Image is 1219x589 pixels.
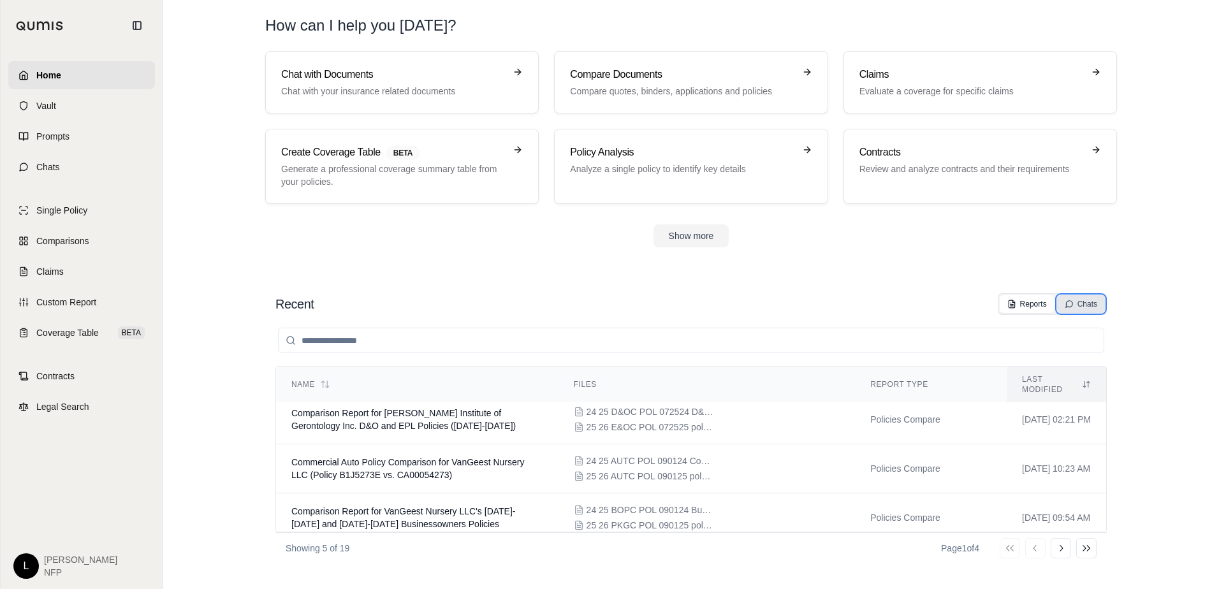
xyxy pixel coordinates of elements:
[859,85,1083,98] p: Evaluate a coverage for specific claims
[1000,295,1055,313] button: Reports
[855,367,1007,403] th: Report Type
[855,395,1007,444] td: Policies Compare
[570,163,794,175] p: Analyze a single policy to identify key details
[8,393,155,421] a: Legal Search
[554,51,828,113] a: Compare DocumentsCompare quotes, binders, applications and policies
[1022,374,1091,395] div: Last modified
[1007,493,1106,542] td: [DATE] 09:54 AM
[1007,299,1047,309] div: Reports
[36,161,60,173] span: Chats
[554,129,828,204] a: Policy AnalysisAnalyze a single policy to identify key details
[291,379,543,389] div: Name
[587,519,714,532] span: 25 26 PKGC POL 090125 pol#CP00164183.pdf
[291,457,524,480] span: Commercial Auto Policy Comparison for VanGeest Nursery LLC (Policy B1J5273E vs. CA00054273)
[265,51,539,113] a: Chat with DocumentsChat with your insurance related documents
[843,129,1117,204] a: ContractsReview and analyze contracts and their requirements
[281,67,505,82] h3: Chat with Documents
[570,85,794,98] p: Compare quotes, binders, applications and policies
[36,69,61,82] span: Home
[558,367,856,403] th: Files
[8,196,155,224] a: Single Policy
[8,362,155,390] a: Contracts
[1057,295,1105,313] button: Chats
[275,295,314,313] h2: Recent
[281,85,505,98] p: Chat with your insurance related documents
[36,204,87,217] span: Single Policy
[1065,299,1097,309] div: Chats
[281,145,505,160] h3: Create Coverage Table
[855,444,1007,493] td: Policies Compare
[16,21,64,31] img: Qumis Logo
[36,400,89,413] span: Legal Search
[8,122,155,150] a: Prompts
[8,153,155,181] a: Chats
[286,542,349,555] p: Showing 5 of 19
[8,258,155,286] a: Claims
[1007,395,1106,444] td: [DATE] 02:21 PM
[36,235,89,247] span: Comparisons
[291,506,516,529] span: Comparison Report for VanGeest Nursery LLC's 2024-2025 and 2025-2026 Businessowners Policies
[8,288,155,316] a: Custom Report
[265,129,539,204] a: Create Coverage TableBETAGenerate a professional coverage summary table from your policies.
[265,15,1117,36] h1: How can I help you [DATE]?
[8,92,155,120] a: Vault
[36,99,56,112] span: Vault
[36,326,99,339] span: Coverage Table
[36,130,69,143] span: Prompts
[587,405,714,418] span: 24 25 D&OC POL 072524 D&O Renewal.pdf
[570,67,794,82] h3: Compare Documents
[13,553,39,579] div: L
[587,470,714,483] span: 25 26 AUTC POL 090125 pol#CA00054273.pdf
[281,163,505,188] p: Generate a professional coverage summary table from your policies.
[843,51,1117,113] a: ClaimsEvaluate a coverage for specific claims
[127,15,147,36] button: Collapse sidebar
[8,319,155,347] a: Coverage TableBETA
[587,421,714,433] span: 25 26 E&OC POL 072525 pol#NDO2551086L.pdf
[291,408,516,431] span: Comparison Report for Avila Institute of Gerontology Inc. D&O and EPL Policies (2024-2026)
[36,296,96,309] span: Custom Report
[859,163,1083,175] p: Review and analyze contracts and their requirements
[859,67,1083,82] h3: Claims
[118,326,145,339] span: BETA
[36,265,64,278] span: Claims
[941,542,979,555] div: Page 1 of 4
[8,227,155,255] a: Comparisons
[859,145,1083,160] h3: Contracts
[36,370,75,382] span: Contracts
[386,146,420,160] span: BETA
[855,493,1007,542] td: Policies Compare
[44,553,117,566] span: [PERSON_NAME]
[653,224,729,247] button: Show more
[8,61,155,89] a: Home
[44,566,117,579] span: NFP
[587,454,714,467] span: 24 25 AUTC POL 090124 Comml Auto Renewal.pdf
[1007,444,1106,493] td: [DATE] 10:23 AM
[587,504,714,516] span: 24 25 BOPC POL 090124 Businessowners Renewal.pdf
[570,145,794,160] h3: Policy Analysis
